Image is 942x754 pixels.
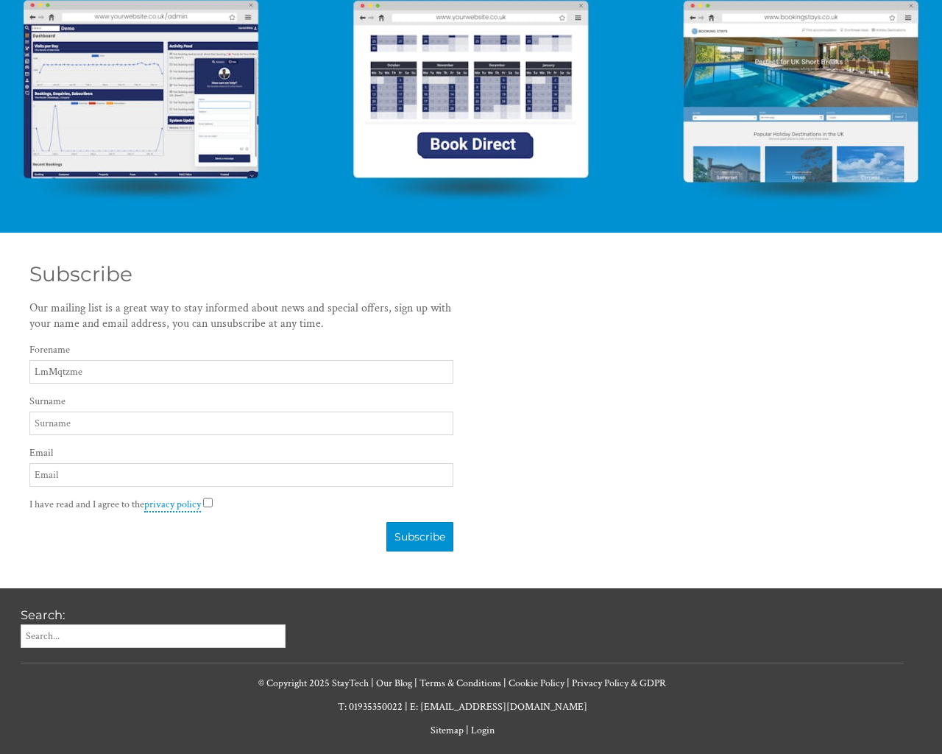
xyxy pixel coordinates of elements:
[29,395,453,408] label: Surname
[144,498,201,512] a: privacy policy
[21,624,286,648] input: Search...
[386,522,453,552] button: Subscribe
[338,700,403,714] a: T: 01935350022
[431,724,464,737] a: Sitemap
[29,261,453,286] h1: Subscribe
[258,677,369,690] a: © Copyright 2025 StayTech
[371,677,374,690] span: |
[29,412,453,435] input: Surname
[414,677,417,690] span: |
[509,677,564,690] a: Cookie Policy
[29,360,453,384] input: Forename
[394,530,445,543] span: Subscribe
[405,700,408,714] span: |
[567,677,570,690] span: |
[29,498,201,511] label: I have read and I agree to the
[29,446,453,459] label: Email
[21,607,286,622] h3: Search:
[471,724,495,737] a: Login
[419,677,501,690] a: Terms & Conditions
[29,343,453,356] label: Forename
[466,724,469,737] span: |
[376,677,412,690] a: Our Blog
[503,677,506,690] span: |
[410,700,587,714] a: E: [EMAIL_ADDRESS][DOMAIN_NAME]
[29,300,453,331] p: Our mailing list is a great way to stay informed about news and special offers, sign up with your...
[572,677,666,690] a: Privacy Policy & GDPR
[29,463,453,487] input: Email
